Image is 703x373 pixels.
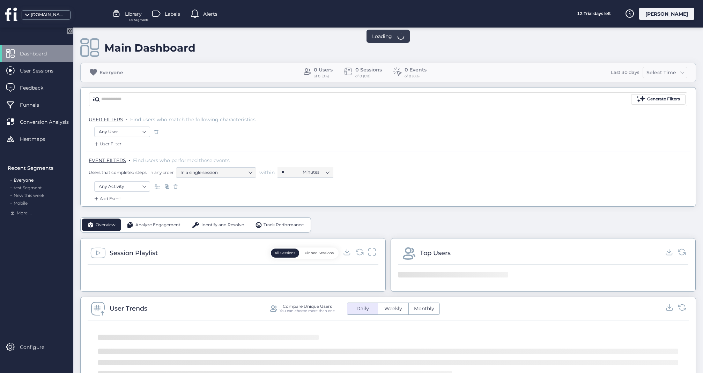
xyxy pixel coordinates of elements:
button: Generate Filters [631,94,686,105]
span: User Sessions [20,67,64,75]
span: Overview [96,222,116,228]
div: Top Users [420,248,451,258]
div: You can choose more than one [280,309,335,313]
span: Weekly [380,305,406,312]
nz-select-item: Any User [99,127,146,137]
span: . [129,156,130,163]
button: All Sessions [271,249,299,258]
span: test Segment [14,185,42,190]
div: Recent Segments [8,164,69,172]
div: Main Dashboard [104,41,195,54]
div: Add Event [93,195,121,202]
span: Loading [372,32,392,40]
span: For Segments [129,18,148,22]
span: Everyone [14,177,34,183]
nz-select-item: Any Activity [99,181,146,192]
div: Session Playlist [110,248,158,258]
span: . [10,191,12,198]
span: Feedback [20,84,54,92]
span: . [10,184,12,190]
span: Find users who match the following characteristics [130,116,256,123]
div: [DOMAIN_NAME] [31,12,66,18]
span: USER FILTERS [89,116,123,123]
span: Alerts [203,10,217,18]
div: 12 Trial days left [568,8,620,20]
span: Configure [20,343,55,351]
span: Library [125,10,142,18]
button: Weekly [378,303,408,314]
button: Pinned Sessions [301,249,338,258]
span: Mobile [14,200,28,206]
div: [PERSON_NAME] [639,8,694,20]
span: Analyze Engagement [135,222,180,228]
span: Find users who performed these events [133,157,230,163]
span: More ... [17,210,32,216]
span: New this week [14,193,44,198]
div: User Trends [110,304,147,313]
span: EVENT FILTERS [89,157,126,163]
span: Heatmaps [20,135,55,143]
span: . [126,115,127,122]
div: Generate Filters [647,96,680,102]
span: in any order [148,169,174,175]
span: Labels [165,10,180,18]
span: Funnels [20,101,50,109]
span: Monthly [410,305,438,312]
nz-select-item: Minutes [303,167,329,177]
span: Conversion Analysis [20,118,79,126]
span: within [259,169,275,176]
span: Daily [352,305,373,312]
span: Users that completed steps [89,169,147,175]
span: Identify and Resolve [201,222,244,228]
div: User Filter [93,140,121,147]
div: Compare Unique Users [283,304,332,309]
span: . [10,199,12,206]
span: Dashboard [20,50,57,58]
nz-select-item: In a single session [180,167,252,178]
button: Monthly [409,303,439,314]
span: . [10,176,12,183]
button: Daily [347,303,378,314]
span: Track Performance [264,222,304,228]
